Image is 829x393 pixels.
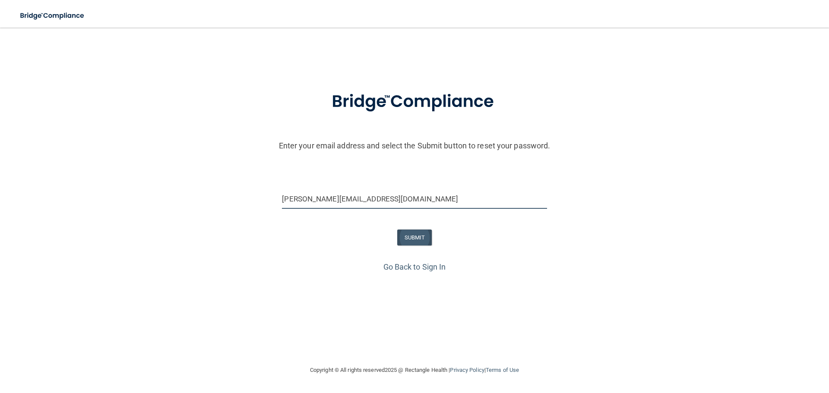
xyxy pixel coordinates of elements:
a: Go Back to Sign In [383,262,446,271]
div: Copyright © All rights reserved 2025 @ Rectangle Health | | [257,356,572,384]
button: SUBMIT [397,230,432,245]
img: bridge_compliance_login_screen.278c3ca4.svg [13,7,92,25]
img: bridge_compliance_login_screen.278c3ca4.svg [314,79,515,124]
a: Privacy Policy [450,367,484,373]
a: Terms of Use [486,367,519,373]
input: Email [282,189,547,209]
